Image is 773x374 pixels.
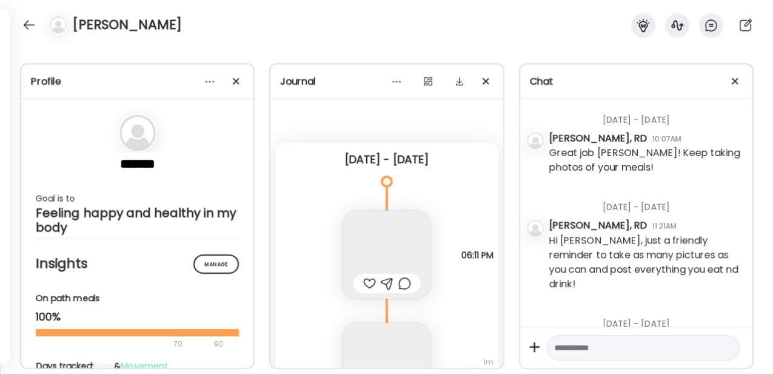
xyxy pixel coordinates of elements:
[549,233,743,291] div: Hi [PERSON_NAME], just a friendly reminder to take as many pictures as you can and post everythin...
[119,115,156,151] img: bg-avatar-default.svg
[459,358,494,367] span: 1m
[213,337,225,352] div: 90
[285,152,488,167] div: [DATE] - [DATE]
[549,303,743,335] div: [DATE] - [DATE]
[549,131,648,146] div: [PERSON_NAME], RD
[652,134,681,144] div: 10:07AM
[73,15,182,35] h4: [PERSON_NAME]
[530,74,743,89] div: Chat
[461,250,494,260] span: 06:11 PM
[36,360,239,373] div: Days tracked: &
[36,337,210,352] div: 70
[36,254,239,273] h2: Insights
[549,99,743,131] div: [DATE] - [DATE]
[527,220,544,237] img: bg-avatar-default.svg
[36,191,239,206] div: Goal is to
[50,16,67,33] img: bg-avatar-default.svg
[94,360,115,372] span: Food
[280,74,493,89] div: Journal
[549,186,743,219] div: [DATE] - [DATE]
[121,360,168,372] span: Movement
[652,221,677,232] div: 11:21AM
[549,219,648,233] div: [PERSON_NAME], RD
[549,146,743,175] div: Great job [PERSON_NAME]! Keep taking photos of your meals!
[527,132,544,149] img: bg-avatar-default.svg
[31,74,244,89] div: Profile
[36,206,239,235] div: Feeling happy and healthy in my body
[36,310,239,324] div: 100%
[36,292,239,305] div: On path meals
[193,254,239,274] div: Manage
